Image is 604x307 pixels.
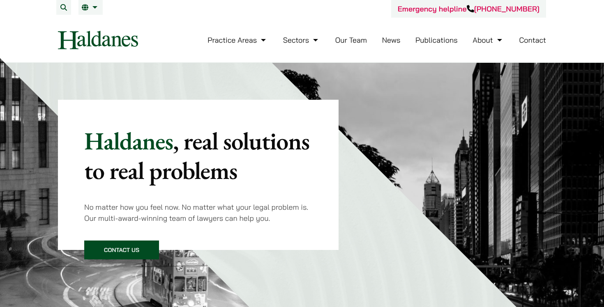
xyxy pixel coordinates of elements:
a: Our Team [335,35,367,45]
a: Practice Areas [207,35,268,45]
a: Emergency helpline[PHONE_NUMBER] [398,4,539,14]
a: News [382,35,401,45]
mark: , real solutions to real problems [84,125,309,186]
a: Publications [415,35,458,45]
p: No matter how you feel now. No matter what your legal problem is. Our multi-award-winning team of... [84,202,312,224]
img: Logo of Haldanes [58,31,138,49]
p: Haldanes [84,126,312,185]
a: EN [82,4,99,11]
a: Contact [519,35,546,45]
a: About [473,35,504,45]
a: Contact Us [84,241,159,259]
a: Sectors [283,35,320,45]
